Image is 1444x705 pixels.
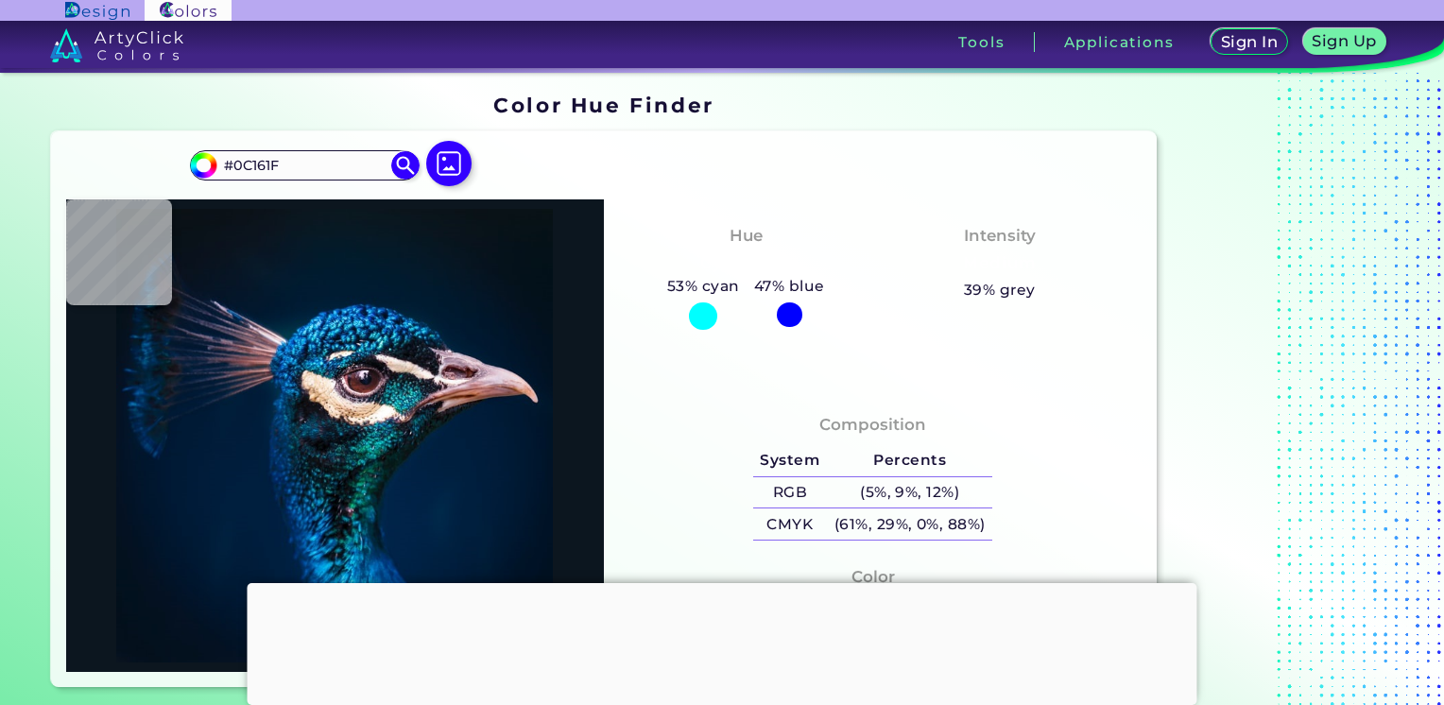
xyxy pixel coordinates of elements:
img: icon picture [426,141,472,186]
h3: Medium [955,252,1044,275]
h5: Sign Up [1311,33,1379,49]
h5: (5%, 9%, 12%) [827,477,992,508]
img: ArtyClick Design logo [65,2,129,20]
h5: RGB [753,477,827,508]
h5: 53% cyan [660,274,747,299]
h4: Hue [730,222,763,249]
h4: Intensity [964,222,1036,249]
h5: System [753,445,827,476]
h4: Composition [819,411,926,438]
h4: Color [851,563,895,591]
iframe: Advertisement [1164,87,1401,695]
h5: (61%, 29%, 0%, 88%) [827,508,992,540]
img: img_pavlin.jpg [76,209,594,662]
iframe: Advertisement [248,583,1197,700]
a: Sign In [1209,28,1289,56]
h5: Sign In [1219,34,1279,50]
h3: Applications [1064,35,1175,49]
h5: CMYK [753,508,827,540]
h5: Percents [827,445,992,476]
input: type color.. [216,152,392,178]
img: icon search [391,151,420,180]
h5: 39% grey [964,278,1036,302]
img: logo_artyclick_colors_white.svg [50,28,183,62]
h1: Color Hue Finder [493,91,713,119]
h5: 47% blue [747,274,832,299]
h3: Tools [958,35,1005,49]
h3: Cyan-Blue [693,252,799,275]
a: Sign Up [1301,28,1388,56]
